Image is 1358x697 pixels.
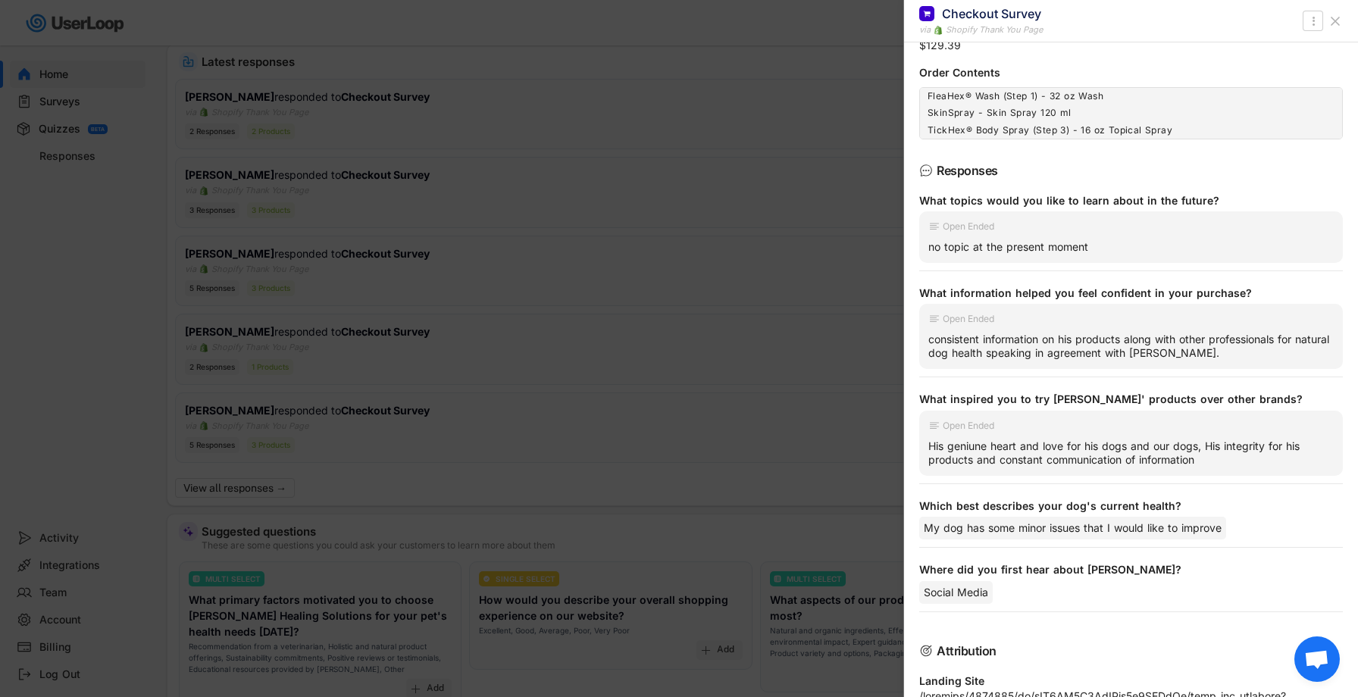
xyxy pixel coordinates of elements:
[928,439,1334,467] div: His geniune heart and love for his dogs and our dogs, His integrity for his products and constant...
[946,23,1043,36] div: Shopify Thank You Page
[1294,636,1340,682] div: Open chat
[928,333,1334,360] div: consistent information on his products along with other professionals for natural dog health spea...
[1312,13,1315,29] text: 
[919,563,1331,577] div: Where did you first hear about [PERSON_NAME]?
[919,40,1343,51] div: $129.39
[934,26,943,35] img: 1156660_ecommerce_logo_shopify_icon%20%281%29.png
[943,222,994,231] div: Open Ended
[919,286,1331,300] div: What information helped you feel confident in your purchase?
[919,67,1343,78] div: Order Contents
[937,645,1319,657] div: Attribution
[928,124,1335,136] div: TickHex® Body Spray (Step 3) - 16 oz Topical Spray
[943,421,994,430] div: Open Ended
[919,499,1331,513] div: Which best describes your dog's current health?
[928,240,1334,254] div: no topic at the present moment
[919,23,931,36] div: via
[942,5,1041,22] div: Checkout Survey
[928,90,1335,102] div: FleaHex® Wash (Step 1) - 32 oz Wash
[919,194,1331,208] div: What topics would you like to learn about in the future?
[919,676,1343,686] div: Landing Site
[919,581,993,604] div: Social Media
[943,314,994,323] div: Open Ended
[919,517,1226,539] div: My dog has some minor issues that I would like to improve
[937,164,1319,177] div: Responses
[928,107,1335,119] div: SkinSpray - Skin Spray 120 ml
[1306,12,1321,30] button: 
[919,392,1331,406] div: What inspired you to try [PERSON_NAME]' products over other brands?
